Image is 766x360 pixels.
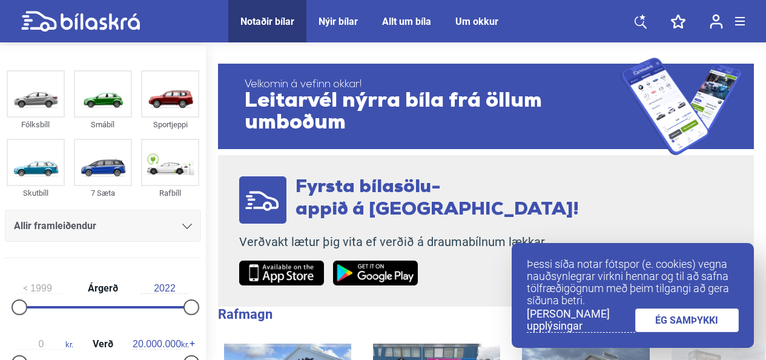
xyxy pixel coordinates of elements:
div: Sportjeppi [141,118,199,132]
div: Rafbíll [141,186,199,200]
a: Notaðir bílar [240,16,294,27]
a: Um okkur [455,16,498,27]
a: Velkomin á vefinn okkar!Leitarvél nýrra bíla frá öllum umboðum [218,58,754,155]
a: ÉG SAMÞYKKI [635,308,739,332]
p: Verðvakt lætur þig vita ef verðið á draumabílnum lækkar. [239,235,579,250]
a: Allt um bíla [382,16,431,27]
span: Leitarvél nýrra bíla frá öllum umboðum [245,91,621,135]
p: Þessi síða notar fótspor (e. cookies) vegna nauðsynlegrar virkni hennar og til að safna tölfræðig... [527,258,739,307]
a: Nýir bílar [319,16,358,27]
span: Allir framleiðendur [14,218,96,235]
span: Árgerð [85,284,121,293]
span: kr. [17,339,73,350]
span: kr. [133,339,189,350]
div: Smábíl [74,118,132,132]
img: user-login.svg [710,14,723,29]
b: Rafmagn [218,307,272,322]
div: 7 Sæta [74,186,132,200]
span: Fyrsta bílasölu- appið á [GEOGRAPHIC_DATA]! [296,178,579,219]
a: [PERSON_NAME] upplýsingar [527,308,635,333]
span: Verð [90,339,116,349]
div: Skutbíll [7,186,65,200]
span: Velkomin á vefinn okkar! [245,79,621,91]
div: Fólksbíll [7,118,65,132]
